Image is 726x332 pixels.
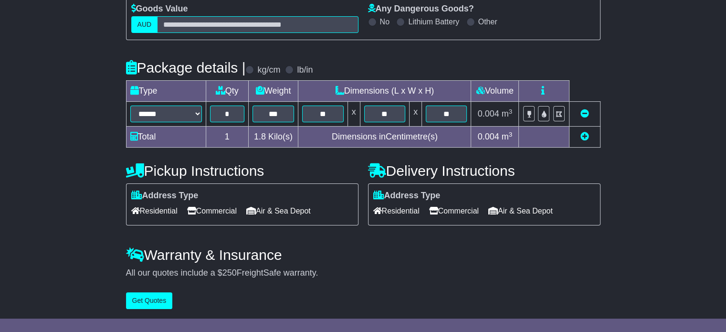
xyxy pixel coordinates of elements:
[408,17,459,26] label: Lithium Battery
[131,4,188,14] label: Goods Value
[222,268,237,278] span: 250
[126,247,600,263] h4: Warranty & Insurance
[488,203,553,218] span: Air & Sea Depot
[131,203,178,218] span: Residential
[471,81,519,102] td: Volume
[206,127,248,148] td: 1
[187,203,237,218] span: Commercial
[509,108,513,115] sup: 3
[298,81,471,102] td: Dimensions (L x W x H)
[502,132,513,141] span: m
[373,191,441,201] label: Address Type
[380,17,389,26] label: No
[297,65,313,75] label: lb/in
[257,65,280,75] label: kg/cm
[298,127,471,148] td: Dimensions in Centimetre(s)
[206,81,248,102] td: Qty
[131,191,199,201] label: Address Type
[246,203,311,218] span: Air & Sea Depot
[478,109,499,118] span: 0.004
[126,81,206,102] td: Type
[126,60,246,75] h4: Package details |
[502,109,513,118] span: m
[478,17,497,26] label: Other
[248,81,298,102] td: Weight
[410,102,422,127] td: x
[478,132,499,141] span: 0.004
[126,163,358,179] h4: Pickup Instructions
[126,292,173,309] button: Get Quotes
[580,109,589,118] a: Remove this item
[580,132,589,141] a: Add new item
[368,4,474,14] label: Any Dangerous Goods?
[429,203,479,218] span: Commercial
[126,127,206,148] td: Total
[509,131,513,138] sup: 3
[126,268,600,278] div: All our quotes include a $ FreightSafe warranty.
[131,16,158,33] label: AUD
[254,132,266,141] span: 1.8
[373,203,420,218] span: Residential
[248,127,298,148] td: Kilo(s)
[368,163,600,179] h4: Delivery Instructions
[347,102,360,127] td: x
